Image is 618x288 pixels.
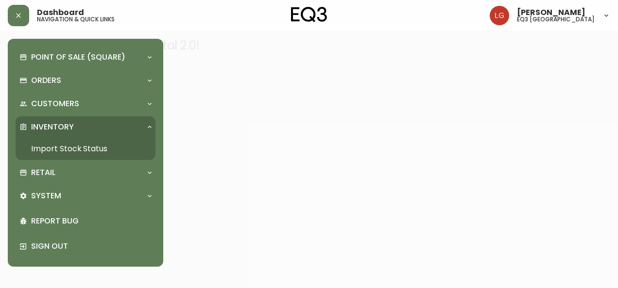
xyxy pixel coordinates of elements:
div: Sign Out [16,234,155,259]
h5: navigation & quick links [37,16,115,22]
a: Import Stock Status [16,138,155,160]
h5: eq3 [GEOGRAPHIC_DATA] [517,16,595,22]
p: System [31,191,61,201]
div: Retail [16,162,155,183]
div: Inventory [16,116,155,138]
img: logo [291,7,327,22]
p: Point of Sale (Square) [31,52,125,63]
span: [PERSON_NAME] [517,9,585,16]
p: Sign Out [31,241,152,252]
p: Inventory [31,122,74,132]
div: Customers [16,93,155,114]
img: da6fc1c196b8cb7038979a7df6c040e1 [490,6,509,25]
p: Retail [31,167,55,178]
span: Dashboard [37,9,84,16]
div: Report Bug [16,208,155,234]
div: System [16,185,155,207]
p: Customers [31,98,79,109]
div: Orders [16,70,155,91]
p: Report Bug [31,216,152,226]
div: Point of Sale (Square) [16,47,155,68]
p: Orders [31,75,61,86]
